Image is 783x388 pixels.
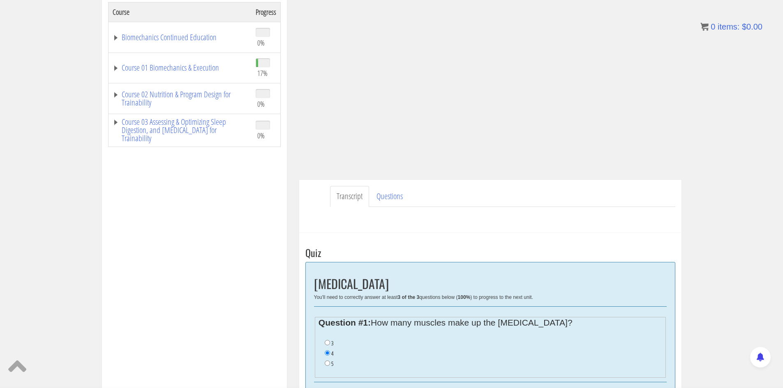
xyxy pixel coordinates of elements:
a: Course 03 Assessing & Optimizing Sleep Digestion, and [MEDICAL_DATA] for Trainability [113,118,247,142]
label: 5 [331,360,333,367]
span: $ [742,22,746,31]
span: 0% [257,38,265,47]
label: 4 [331,350,333,357]
h2: [MEDICAL_DATA] [314,277,667,290]
h3: Quiz [305,247,675,258]
b: 100% [458,294,471,300]
span: items: [718,22,739,31]
img: icon11.png [700,23,709,31]
span: 0% [257,99,265,108]
span: 0% [257,131,265,140]
span: 0 [711,22,715,31]
a: Questions [370,186,409,207]
strong: Question #1: [319,318,371,327]
a: Transcript [330,186,369,207]
a: 0 items: $0.00 [700,22,762,31]
th: Progress [252,2,281,22]
div: You'll need to correctly answer at least questions below ( ) to progress to the next unit. [314,294,667,300]
th: Course [108,2,252,22]
a: Course 02 Nutrition & Program Design for Trainability [113,90,247,107]
label: 3 [331,340,333,347]
a: Course 01 Biomechanics & Execution [113,64,247,72]
span: 17% [257,69,268,78]
legend: How many muscles make up the [MEDICAL_DATA]? [319,319,662,326]
a: Biomechanics Continued Education [113,33,247,41]
bdi: 0.00 [742,22,762,31]
b: 3 of the 3 [397,294,419,300]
